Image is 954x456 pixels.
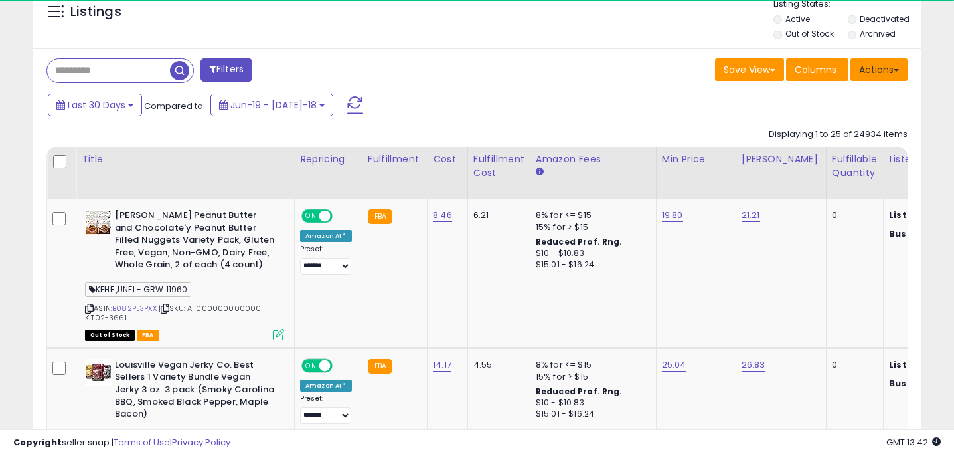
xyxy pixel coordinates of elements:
label: Active [785,13,810,25]
button: Save View [715,58,784,81]
div: Amazon AI * [300,230,352,242]
a: 25.04 [662,358,686,372]
div: 8% for <= $15 [536,209,646,221]
div: 15% for > $15 [536,221,646,233]
span: OFF [331,211,352,222]
div: 6.21 [473,209,520,221]
label: Deactivated [860,13,910,25]
span: 2025-08-18 13:42 GMT [886,436,941,449]
a: 14.17 [433,358,451,372]
span: FBA [137,330,159,341]
a: Terms of Use [114,436,170,449]
small: Amazon Fees. [536,166,544,178]
small: FBA [368,359,392,374]
button: Last 30 Days [48,94,142,116]
b: Reduced Prof. Rng. [536,386,623,397]
div: $15.01 - $16.24 [536,409,646,420]
span: | SKU: A-000000000000-KIT02-3661 [85,303,266,323]
div: $10 - $10.83 [536,398,646,409]
img: 51QHtlkgzyL._SL40_.jpg [85,359,112,386]
a: 19.80 [662,209,683,222]
div: $10 - $10.83 [536,248,646,259]
button: Actions [850,58,908,81]
a: B082PL3PXX [112,303,157,314]
div: Title [82,152,289,166]
h5: Listings [70,3,121,21]
b: Louisville Vegan Jerky Co. Best Sellers 1 Variety Bundle Vegan Jerky 3 oz. 3 pack (Smoky Carolina... [115,359,276,424]
div: Cost [433,152,462,166]
button: Filters [200,58,252,82]
span: ON [303,211,319,222]
b: Listed Price: [889,209,949,221]
div: 0 [832,209,873,221]
span: Compared to: [144,100,205,112]
span: Last 30 Days [68,98,125,112]
div: 0 [832,359,873,371]
div: 4.55 [473,359,520,371]
div: 8% for <= $15 [536,359,646,371]
span: All listings that are currently out of stock and unavailable for purchase on Amazon [85,330,135,341]
b: Listed Price: [889,358,949,371]
button: Columns [786,58,848,81]
b: [PERSON_NAME] Peanut Butter and Chocolate'y Peanut Butter Filled Nuggets Variety Pack, Gluten Fre... [115,209,276,275]
div: Repricing [300,152,357,166]
span: ON [303,360,319,371]
div: Min Price [662,152,730,166]
span: KEHE ,UNFI - GRW 11960 [85,282,191,297]
a: Privacy Policy [172,436,230,449]
b: Reduced Prof. Rng. [536,236,623,247]
div: Preset: [300,394,352,424]
div: Amazon Fees [536,152,651,166]
div: Amazon AI * [300,380,352,392]
div: Fulfillment [368,152,422,166]
strong: Copyright [13,436,62,449]
div: Preset: [300,245,352,275]
div: 15% for > $15 [536,371,646,383]
button: Jun-19 - [DATE]-18 [210,94,333,116]
label: Archived [860,28,896,39]
div: Displaying 1 to 25 of 24934 items [769,128,908,141]
small: FBA [368,209,392,224]
div: ASIN: [85,209,284,339]
div: Fulfillment Cost [473,152,524,180]
a: 8.46 [433,209,452,222]
img: 5110feZtyfL._SL40_.jpg [85,209,112,236]
div: Fulfillable Quantity [832,152,878,180]
div: seller snap | | [13,437,230,449]
div: [PERSON_NAME] [742,152,821,166]
a: 26.83 [742,358,765,372]
a: 21.21 [742,209,760,222]
label: Out of Stock [785,28,834,39]
div: $15.01 - $16.24 [536,259,646,271]
span: Columns [795,63,836,76]
span: OFF [331,360,352,371]
span: Jun-19 - [DATE]-18 [230,98,317,112]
